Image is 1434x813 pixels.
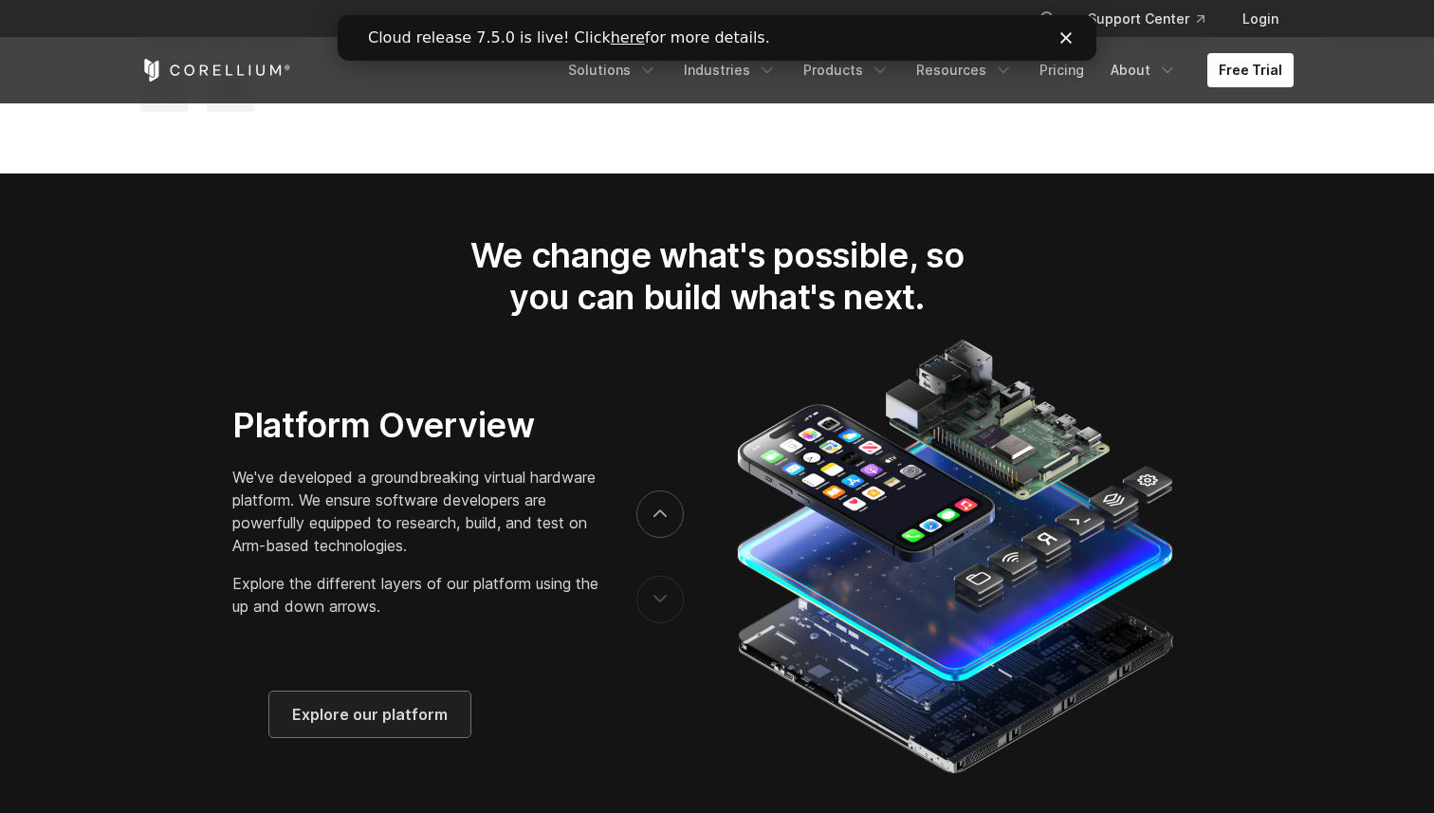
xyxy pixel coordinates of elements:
button: Search [1031,2,1065,36]
a: Explore our platform [269,692,470,737]
button: next [636,490,684,538]
img: Corellium_Platform_RPI_Full_470 [727,334,1180,780]
a: Solutions [557,53,669,87]
a: Industries [672,53,788,87]
button: previous [636,576,684,623]
span: Explore our platform [292,703,448,726]
h3: Platform Overview [232,404,598,446]
a: Pricing [1028,53,1095,87]
div: Close [723,17,742,28]
a: Products [792,53,901,87]
div: Navigation Menu [1016,2,1294,36]
a: Login [1227,2,1294,36]
a: Support Center [1073,2,1220,36]
iframe: Intercom live chat banner [338,15,1096,61]
a: Corellium Home [140,59,291,82]
a: About [1099,53,1188,87]
p: We've developed a groundbreaking virtual hardware platform. We ensure software developers are pow... [232,466,598,557]
div: Navigation Menu [557,53,1294,87]
p: Explore the different layers of our platform using the up and down arrows. [232,572,598,618]
a: Free Trial [1207,53,1294,87]
a: Resources [905,53,1024,87]
h2: We change what's possible, so you can build what's next. [438,234,996,319]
